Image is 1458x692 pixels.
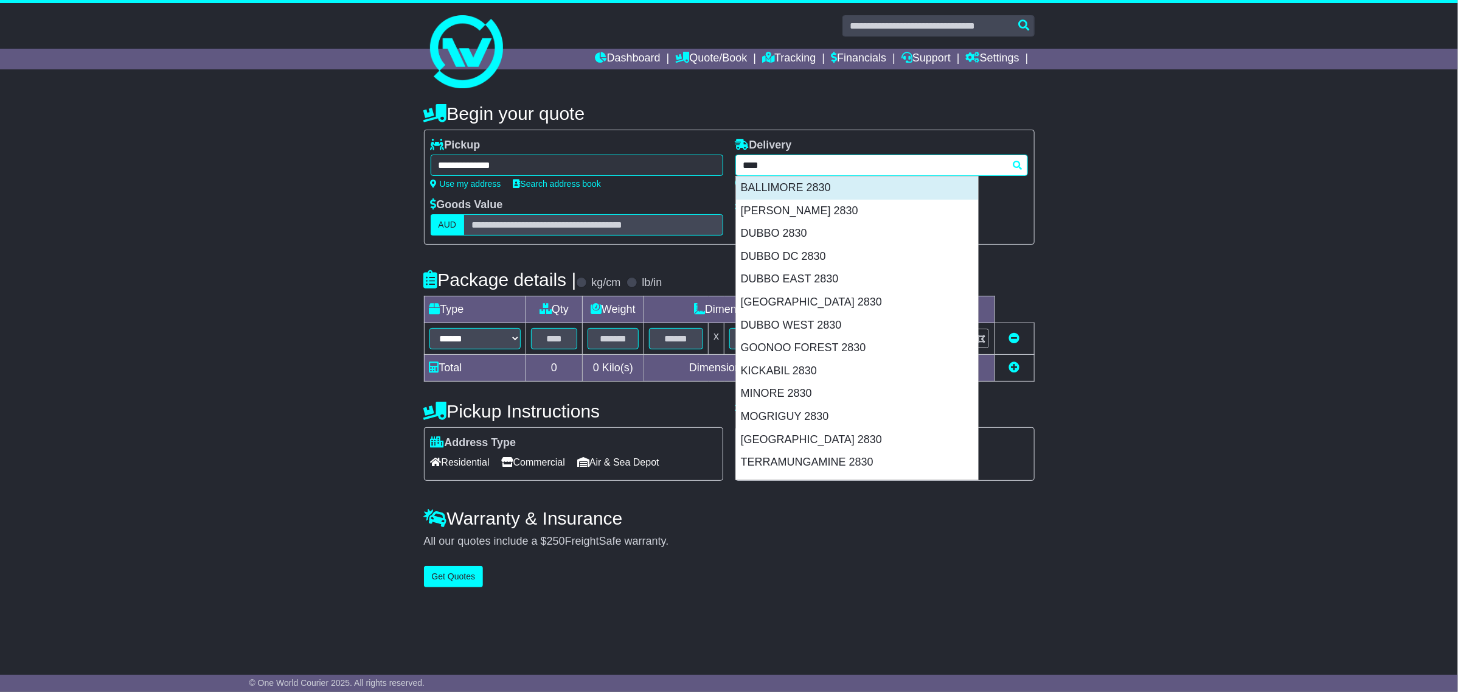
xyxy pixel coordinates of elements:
[431,214,465,236] label: AUD
[424,103,1035,124] h4: Begin your quote
[513,179,601,189] a: Search address book
[644,296,870,323] td: Dimensions (L x W x H)
[431,139,481,152] label: Pickup
[582,296,644,323] td: Weight
[424,270,577,290] h4: Package details |
[424,535,1035,548] div: All our quotes include a $ FreightSafe warranty.
[735,139,792,152] label: Delivery
[736,268,978,291] div: DUBBO EAST 2830
[901,49,951,69] a: Support
[431,198,503,212] label: Goods Value
[736,360,978,383] div: KICKABIL 2830
[831,49,886,69] a: Financials
[736,337,978,360] div: GOONOO FOREST 2830
[1009,332,1020,344] a: Remove this item
[644,355,870,382] td: Dimensions in Centimetre(s)
[736,451,978,474] div: TERRAMUNGAMINE 2830
[736,200,978,223] div: [PERSON_NAME] 2830
[736,176,978,200] div: BALLIMORE 2830
[526,296,583,323] td: Qty
[736,314,978,337] div: DUBBO WEST 2830
[582,355,644,382] td: Kilo(s)
[642,276,662,290] label: lb/in
[431,436,516,450] label: Address Type
[502,453,565,472] span: Commercial
[424,566,484,587] button: Get Quotes
[966,49,1019,69] a: Settings
[591,276,620,290] label: kg/cm
[736,222,978,245] div: DUBBO 2830
[735,155,1028,176] typeahead: Please provide city
[675,49,747,69] a: Quote/Book
[249,678,425,688] span: © One World Courier 2025. All rights reserved.
[736,382,978,405] div: MINORE 2830
[577,453,659,472] span: Air & Sea Depot
[709,323,724,355] td: x
[736,245,978,268] div: DUBBO DC 2830
[431,453,490,472] span: Residential
[424,401,723,421] h4: Pickup Instructions
[736,474,978,497] div: TOONGI 2830
[547,535,565,547] span: 250
[593,362,599,374] span: 0
[424,508,1035,528] h4: Warranty & Insurance
[1009,362,1020,374] a: Add new item
[595,49,661,69] a: Dashboard
[431,179,501,189] a: Use my address
[736,428,978,452] div: [GEOGRAPHIC_DATA] 2830
[424,355,526,382] td: Total
[762,49,816,69] a: Tracking
[526,355,583,382] td: 0
[424,296,526,323] td: Type
[736,291,978,314] div: [GEOGRAPHIC_DATA] 2830
[736,405,978,428] div: MOGRIGUY 2830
